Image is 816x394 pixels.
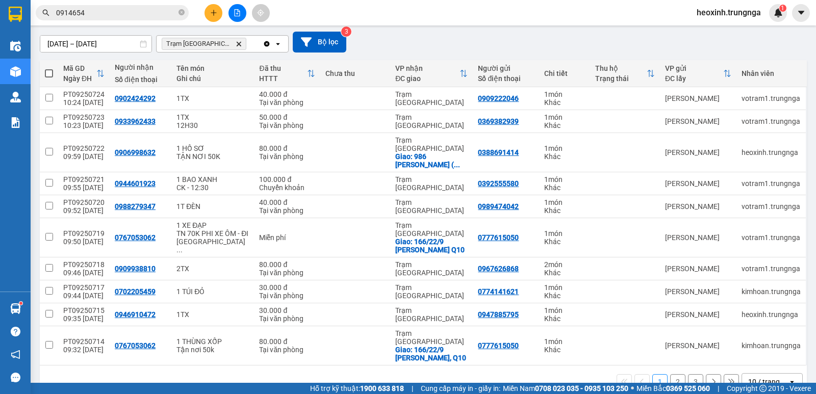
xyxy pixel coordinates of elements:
[115,117,156,125] div: 0933962433
[544,121,585,129] div: Khác
[259,74,307,83] div: HTTT
[19,302,22,305] sup: 1
[210,9,217,16] span: plus
[544,69,585,77] div: Chi tiết
[259,175,315,183] div: 100.000 đ
[115,310,156,319] div: 0946910472
[390,60,473,87] th: Toggle SortBy
[652,374,668,389] button: 1
[115,265,156,273] div: 0909938810
[478,342,519,350] div: 0777615050
[115,63,166,71] div: Người nhận
[665,94,731,102] div: [PERSON_NAME]
[544,198,585,206] div: 1 món
[259,113,315,121] div: 50.000 đ
[395,175,468,192] div: Trạm [GEOGRAPHIC_DATA]
[718,383,719,394] span: |
[665,233,731,242] div: [PERSON_NAME]
[454,161,460,169] span: ...
[5,43,70,55] li: VP [PERSON_NAME]
[544,175,585,183] div: 1 món
[478,179,519,188] div: 0392555580
[63,152,105,161] div: 09:59 [DATE]
[478,202,519,211] div: 0989474042
[544,144,585,152] div: 1 món
[742,287,801,296] div: kimhoan.trungnga
[742,202,801,211] div: votram1.trungnga
[412,383,413,394] span: |
[779,5,786,12] sup: 1
[595,64,647,72] div: Thu hộ
[360,384,404,392] strong: 1900 633 818
[10,92,21,102] img: warehouse-icon
[259,233,315,242] div: Miễn phí
[478,64,534,72] div: Người gửi
[58,60,110,87] th: Toggle SortBy
[395,329,468,346] div: Trạm [GEOGRAPHIC_DATA]
[176,265,249,273] div: 2TX
[63,346,105,354] div: 09:32 [DATE]
[341,27,351,37] sup: 3
[395,238,468,254] div: Giao: 166/22/9 HỒ BÁ KIỆM Q10
[176,221,249,229] div: 1 XE ĐẠP
[70,43,136,77] li: VP Trạm [GEOGRAPHIC_DATA]
[259,337,315,346] div: 80.000 đ
[742,117,801,125] div: votram1.trungnga
[544,90,585,98] div: 1 món
[259,292,315,300] div: Tại văn phòng
[665,179,731,188] div: [PERSON_NAME]
[544,337,585,346] div: 1 món
[395,346,468,362] div: Giao: 166/22/9 Hồ Bá Kiệm, Q10
[63,283,105,292] div: PT09250717
[176,337,249,346] div: 1 THÙNG XỐP
[63,337,105,346] div: PT09250714
[395,306,468,323] div: Trạm [GEOGRAPHIC_DATA]
[665,342,731,350] div: [PERSON_NAME]
[544,98,585,107] div: Khác
[10,117,21,128] img: solution-icon
[10,41,21,51] img: warehouse-icon
[259,269,315,277] div: Tại văn phòng
[665,310,731,319] div: [PERSON_NAME]
[166,40,232,48] span: Trạm Sài Gòn
[259,198,315,206] div: 40.000 đ
[259,121,315,129] div: Tại văn phòng
[395,198,468,215] div: Trạm [GEOGRAPHIC_DATA]
[742,310,801,319] div: heoxinh.trungnga
[665,265,731,273] div: [PERSON_NAME]
[205,4,222,22] button: plus
[115,287,156,296] div: 0702205459
[10,303,21,314] img: warehouse-icon
[544,346,585,354] div: Khác
[544,206,585,215] div: Khác
[478,265,519,273] div: 0967626868
[248,39,249,49] input: Selected Trạm Sài Gòn.
[742,94,801,102] div: votram1.trungnga
[665,117,731,125] div: [PERSON_NAME]
[421,383,500,394] span: Cung cấp máy in - giấy in:
[325,69,385,77] div: Chưa thu
[478,94,519,102] div: 0909222046
[259,306,315,314] div: 30.000 đ
[395,64,460,72] div: VP nhận
[742,265,801,273] div: votram1.trungnga
[63,113,105,121] div: PT09250723
[742,69,801,77] div: Nhân viên
[115,179,156,188] div: 0944601923
[63,175,105,183] div: PT09250721
[228,4,246,22] button: file-add
[11,373,20,382] span: message
[259,98,315,107] div: Tại văn phòng
[503,383,628,394] span: Miền Nam
[63,183,105,192] div: 09:55 [DATE]
[478,287,519,296] div: 0774141621
[478,310,519,319] div: 0947885795
[5,56,67,87] b: T1 [PERSON_NAME], P Phú Thuỷ
[259,260,315,269] div: 80.000 đ
[176,346,249,354] div: Tận nơi 50k
[176,144,249,152] div: 1 HỒ SƠ
[259,346,315,354] div: Tại văn phòng
[688,374,703,389] button: 3
[176,74,249,83] div: Ghi chú
[176,113,249,121] div: 1TX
